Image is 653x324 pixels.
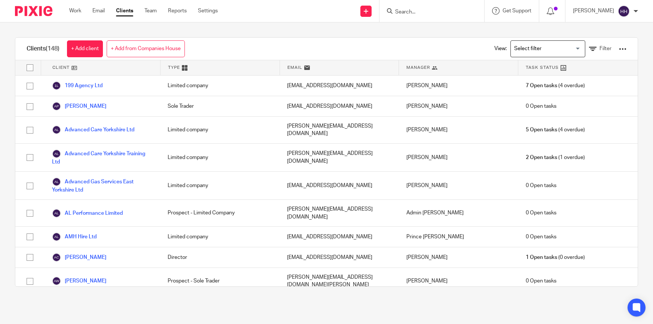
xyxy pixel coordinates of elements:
[160,227,280,247] div: Limited company
[526,103,556,110] span: 0 Open tasks
[526,254,557,261] span: 1 Open tasks
[144,7,157,15] a: Team
[399,172,518,199] div: [PERSON_NAME]
[67,40,103,57] a: + Add client
[399,117,518,143] div: [PERSON_NAME]
[526,154,557,161] span: 2 Open tasks
[526,277,556,285] span: 0 Open tasks
[280,76,399,96] div: [EMAIL_ADDRESS][DOMAIN_NAME]
[399,200,518,226] div: Admin [PERSON_NAME]
[280,96,399,116] div: [EMAIL_ADDRESS][DOMAIN_NAME]
[160,200,280,226] div: Prospect - Limited Company
[526,254,585,261] span: (0 overdue)
[406,64,430,71] span: Manager
[280,172,399,199] div: [EMAIL_ADDRESS][DOMAIN_NAME]
[280,144,399,171] div: [PERSON_NAME][EMAIL_ADDRESS][DOMAIN_NAME]
[503,8,531,13] span: Get Support
[46,46,59,52] span: (148)
[116,7,133,15] a: Clients
[573,7,614,15] p: [PERSON_NAME]
[52,149,61,158] img: svg%3E
[526,182,556,189] span: 0 Open tasks
[160,117,280,143] div: Limited company
[107,40,185,57] a: + Add from Companies House
[52,149,153,166] a: Advanced Care Yorkshire Training Ltd
[399,247,518,268] div: [PERSON_NAME]
[160,96,280,116] div: Sole Trader
[52,253,106,262] a: [PERSON_NAME]
[52,81,61,90] img: svg%3E
[526,126,585,134] span: (4 overdue)
[168,64,180,71] span: Type
[69,7,81,15] a: Work
[399,96,518,116] div: [PERSON_NAME]
[52,232,97,241] a: AMH Hire Ltd
[526,82,585,89] span: (4 overdue)
[92,7,105,15] a: Email
[52,102,106,111] a: [PERSON_NAME]
[160,268,280,294] div: Prospect - Sole Trader
[618,5,630,17] img: svg%3E
[526,154,585,161] span: (1 overdue)
[399,144,518,171] div: [PERSON_NAME]
[280,117,399,143] div: [PERSON_NAME][EMAIL_ADDRESS][DOMAIN_NAME]
[599,46,611,51] span: Filter
[399,268,518,294] div: [PERSON_NAME]
[27,45,59,53] h1: Clients
[526,126,557,134] span: 5 Open tasks
[15,6,52,16] img: Pixie
[280,227,399,247] div: [EMAIL_ADDRESS][DOMAIN_NAME]
[52,177,61,186] img: svg%3E
[526,82,557,89] span: 7 Open tasks
[526,64,559,71] span: Task Status
[526,233,556,241] span: 0 Open tasks
[512,42,581,55] input: Search for option
[52,102,61,111] img: svg%3E
[52,232,61,241] img: svg%3E
[394,9,462,16] input: Search
[160,144,280,171] div: Limited company
[483,38,626,60] div: View:
[52,209,61,218] img: svg%3E
[52,276,61,285] img: svg%3E
[510,40,585,57] div: Search for option
[160,76,280,96] div: Limited company
[280,268,399,294] div: [PERSON_NAME][EMAIL_ADDRESS][DOMAIN_NAME][PERSON_NAME]
[399,227,518,247] div: Prince [PERSON_NAME]
[52,177,153,194] a: Advanced Gas Services East Yorkshire Ltd
[52,125,61,134] img: svg%3E
[52,81,103,90] a: 199 Agency Ltd
[399,76,518,96] div: [PERSON_NAME]
[23,61,37,75] input: Select all
[280,200,399,226] div: [PERSON_NAME][EMAIL_ADDRESS][DOMAIN_NAME]
[52,253,61,262] img: svg%3E
[287,64,302,71] span: Email
[160,172,280,199] div: Limited company
[52,209,123,218] a: AL Performance Limited
[168,7,187,15] a: Reports
[52,64,70,71] span: Client
[526,209,556,217] span: 0 Open tasks
[52,276,106,285] a: [PERSON_NAME]
[52,125,134,134] a: Advanced Care Yorkshire Ltd
[160,247,280,268] div: Director
[198,7,218,15] a: Settings
[280,247,399,268] div: [EMAIL_ADDRESS][DOMAIN_NAME]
